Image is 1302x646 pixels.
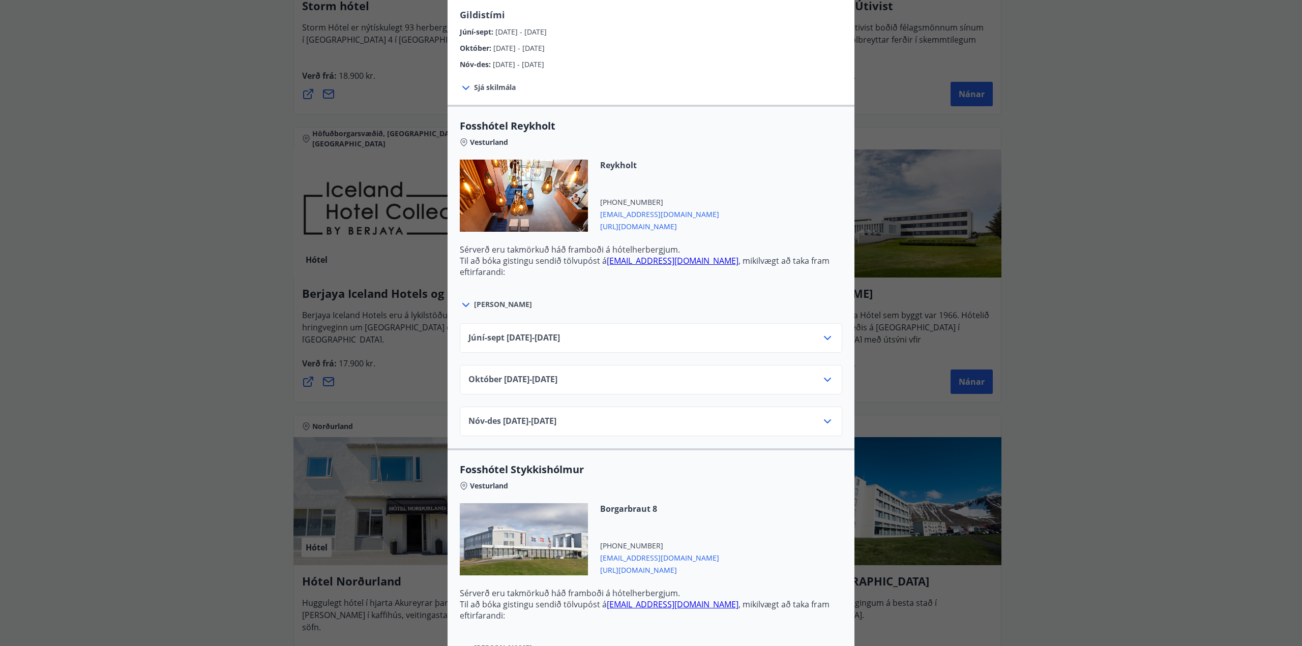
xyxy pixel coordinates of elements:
a: [EMAIL_ADDRESS][DOMAIN_NAME] [607,255,738,266]
span: Fosshótel Reykholt [460,119,842,133]
span: [DATE] - [DATE] [495,27,547,37]
span: Október : [460,43,493,53]
span: [DATE] - [DATE] [493,59,544,69]
span: Október [DATE] - [DATE] [468,374,557,386]
span: [URL][DOMAIN_NAME] [600,220,719,232]
span: [DATE] - [DATE] [493,43,545,53]
span: Júní-sept [DATE] - [DATE] [468,332,560,344]
span: [EMAIL_ADDRESS][DOMAIN_NAME] [600,207,719,220]
li: Greiðsla sé með Ferðaávísun Stéttarfélaganna [480,286,842,297]
span: [PHONE_NUMBER] [600,197,719,207]
span: Gildistími [460,9,505,21]
span: Vesturland [470,137,508,147]
span: Júní-sept : [460,27,495,37]
span: Sjá skilmála [474,82,516,93]
span: [PERSON_NAME] [474,299,532,310]
span: Nóv-des : [460,59,493,69]
span: Reykholt [600,160,719,171]
p: Til að bóka gistingu sendið tölvupóst á , mikilvægt að taka fram eftirfarandi: [460,255,842,278]
p: Sérverð eru takmörkuð háð framboði á hótelherbergjum. [460,244,842,255]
